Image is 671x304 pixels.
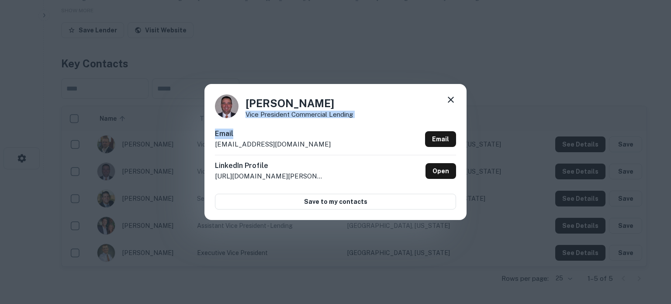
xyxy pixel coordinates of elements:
[215,161,324,171] h6: LinkedIn Profile
[627,234,671,276] iframe: Chat Widget
[215,139,331,150] p: [EMAIL_ADDRESS][DOMAIN_NAME]
[215,129,331,139] h6: Email
[215,194,456,210] button: Save to my contacts
[246,111,353,118] p: Vice President Commercial Lending
[215,171,324,182] p: [URL][DOMAIN_NAME][PERSON_NAME]
[425,131,456,147] a: Email
[246,95,353,111] h4: [PERSON_NAME]
[425,163,456,179] a: Open
[215,94,239,118] img: 1517023596530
